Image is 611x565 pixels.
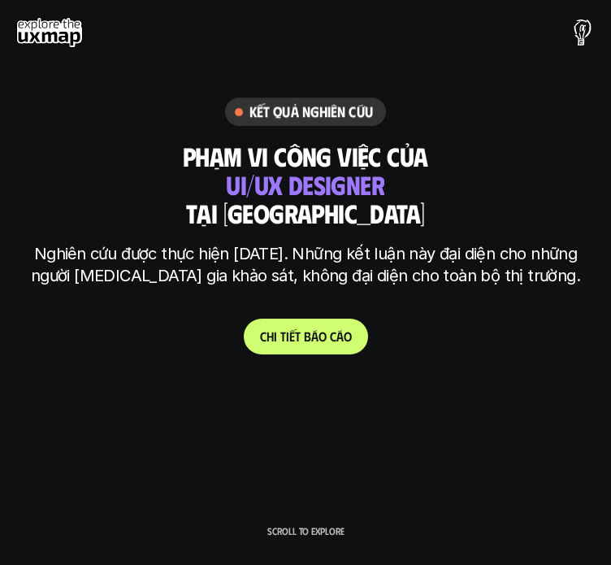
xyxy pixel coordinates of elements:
span: i [274,328,277,344]
h3: phạm vi công việc của [183,141,427,170]
span: t [295,328,301,344]
p: Scroll to explore [267,525,344,537]
h6: Kết quả nghiên cứu [249,102,373,121]
span: i [286,328,289,344]
span: ế [289,328,295,344]
p: Nghiên cứu được thực hiện [DATE]. Những kết luận này đại diện cho những người [MEDICAL_DATA] gia ... [16,243,595,287]
span: o [344,328,352,344]
span: á [336,328,344,344]
span: t [280,328,286,344]
span: o [318,328,327,344]
span: h [266,328,274,344]
span: c [330,328,336,344]
span: C [260,328,266,344]
span: b [304,328,311,344]
span: á [311,328,318,344]
a: Chitiếtbáocáo [244,319,368,354]
h3: tại [GEOGRAPHIC_DATA] [186,199,424,228]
